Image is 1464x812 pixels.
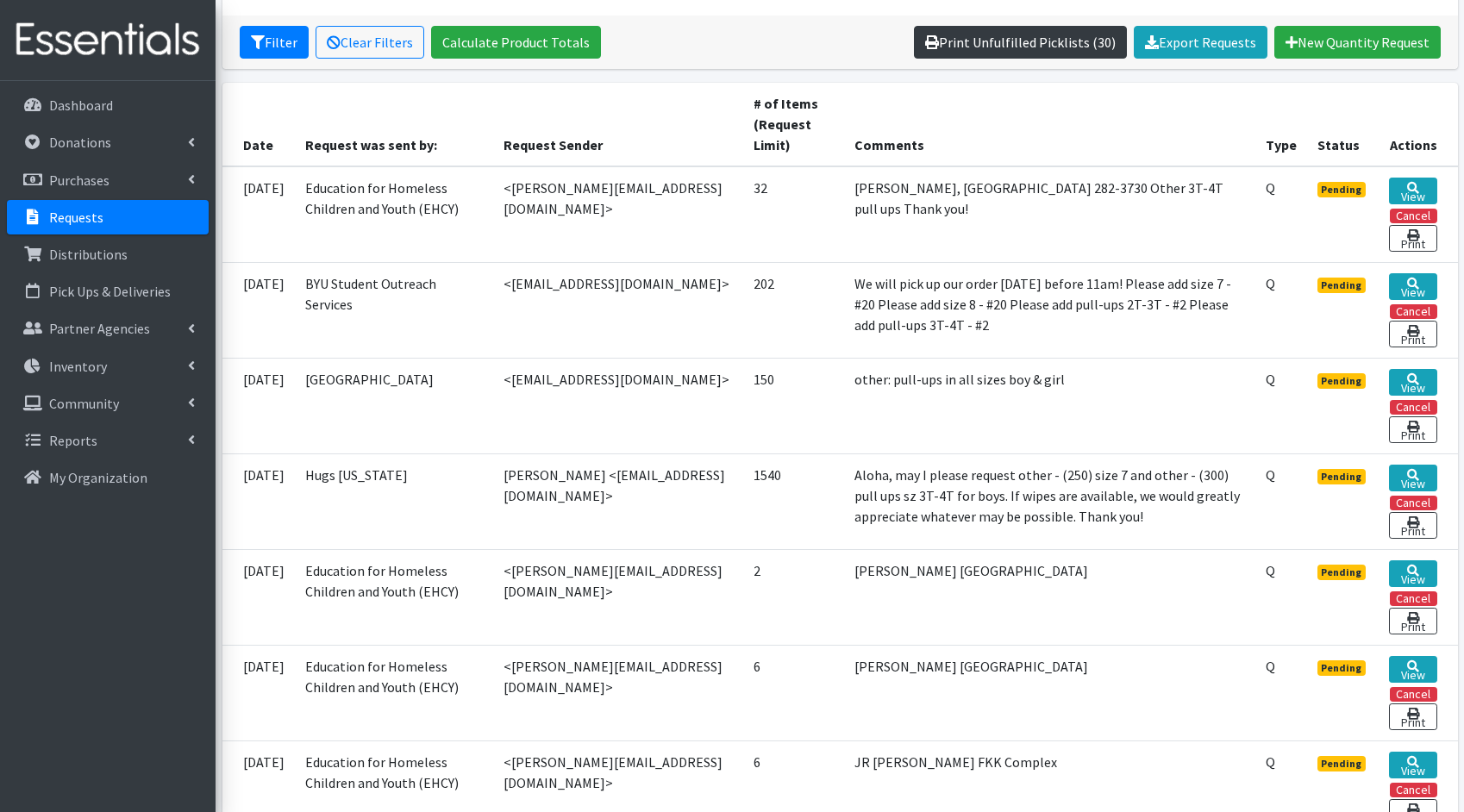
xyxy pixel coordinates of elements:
td: [DATE] [222,453,295,549]
td: 1540 [743,453,844,549]
button: Cancel [1390,591,1437,606]
td: Aloha, may I please request other - (250) size 7 and other - (300) pull ups sz 3T-4T for boys. If... [844,453,1254,549]
a: Export Requests [1134,26,1267,59]
p: Community [49,395,119,412]
th: Status [1307,83,1380,166]
a: Print [1389,225,1436,252]
button: Cancel [1390,783,1437,797]
td: [DATE] [222,166,295,263]
button: Cancel [1390,496,1437,510]
td: Education for Homeless Children and Youth (EHCY) [295,166,493,263]
p: Partner Agencies [49,320,150,337]
th: Request was sent by: [295,83,493,166]
a: View [1389,465,1436,491]
td: <[EMAIL_ADDRESS][DOMAIN_NAME]> [493,358,744,453]
button: Cancel [1390,687,1437,702]
a: Calculate Product Totals [431,26,601,59]
a: View [1389,752,1436,778]
td: [DATE] [222,645,295,740]
td: <[EMAIL_ADDRESS][DOMAIN_NAME]> [493,262,744,358]
p: Distributions [49,246,128,263]
button: Cancel [1390,209,1437,223]
td: [DATE] [222,262,295,358]
a: Print Unfulfilled Picklists (30) [914,26,1127,59]
p: Pick Ups & Deliveries [49,283,171,300]
button: Filter [240,26,309,59]
a: Pick Ups & Deliveries [7,274,209,309]
th: # of Items (Request Limit) [743,83,844,166]
td: [PERSON_NAME] [GEOGRAPHIC_DATA] [844,645,1254,740]
th: Comments [844,83,1254,166]
td: We will pick up our order [DATE] before 11am! Please add size 7 - #20 Please add size 8 - #20 Ple... [844,262,1254,358]
a: Print [1389,512,1436,539]
a: Community [7,386,209,421]
td: BYU Student Outreach Services [295,262,493,358]
td: [PERSON_NAME] <[EMAIL_ADDRESS][DOMAIN_NAME]> [493,453,744,549]
span: Pending [1317,756,1367,771]
td: <[PERSON_NAME][EMAIL_ADDRESS][DOMAIN_NAME]> [493,645,744,740]
abbr: Quantity [1266,179,1275,197]
td: 32 [743,166,844,263]
img: HumanEssentials [7,11,209,69]
a: Print [1389,416,1436,443]
td: Hugs [US_STATE] [295,453,493,549]
a: Inventory [7,349,209,384]
a: Requests [7,200,209,234]
td: [GEOGRAPHIC_DATA] [295,358,493,453]
th: Actions [1379,83,1457,166]
a: View [1389,369,1436,396]
td: other: pull-ups in all sizes boy & girl [844,358,1254,453]
td: [PERSON_NAME], [GEOGRAPHIC_DATA] 282-3730 Other 3T-4T pull ups Thank you! [844,166,1254,263]
td: 202 [743,262,844,358]
td: <[PERSON_NAME][EMAIL_ADDRESS][DOMAIN_NAME]> [493,166,744,263]
a: New Quantity Request [1274,26,1441,59]
a: Print [1389,608,1436,634]
td: 150 [743,358,844,453]
span: Pending [1317,278,1367,293]
abbr: Quantity [1266,275,1275,292]
abbr: Quantity [1266,562,1275,579]
td: Education for Homeless Children and Youth (EHCY) [295,645,493,740]
a: Reports [7,423,209,458]
abbr: Quantity [1266,658,1275,675]
th: Type [1255,83,1307,166]
p: Purchases [49,172,109,189]
span: Pending [1317,373,1367,389]
a: Purchases [7,163,209,197]
td: Education for Homeless Children and Youth (EHCY) [295,549,493,645]
td: 6 [743,645,844,740]
a: Donations [7,125,209,159]
button: Cancel [1390,304,1437,319]
td: [DATE] [222,358,295,453]
a: Dashboard [7,88,209,122]
p: Requests [49,209,103,226]
p: Inventory [49,358,107,375]
td: [DATE] [222,549,295,645]
td: 2 [743,549,844,645]
abbr: Quantity [1266,371,1275,388]
th: Request Sender [493,83,744,166]
a: Clear Filters [316,26,424,59]
a: View [1389,178,1436,204]
p: Donations [49,134,111,151]
p: Reports [49,432,97,449]
a: My Organization [7,460,209,495]
a: View [1389,560,1436,587]
a: Distributions [7,237,209,272]
p: Dashboard [49,97,113,114]
a: Partner Agencies [7,311,209,346]
button: Cancel [1390,400,1437,415]
a: View [1389,656,1436,683]
abbr: Quantity [1266,466,1275,484]
span: Pending [1317,565,1367,580]
p: My Organization [49,469,147,486]
a: View [1389,273,1436,300]
td: <[PERSON_NAME][EMAIL_ADDRESS][DOMAIN_NAME]> [493,549,744,645]
span: Pending [1317,660,1367,676]
a: Print [1389,321,1436,347]
span: Pending [1317,469,1367,484]
abbr: Quantity [1266,753,1275,771]
a: Print [1389,703,1436,730]
span: Pending [1317,182,1367,197]
td: [PERSON_NAME] [GEOGRAPHIC_DATA] [844,549,1254,645]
